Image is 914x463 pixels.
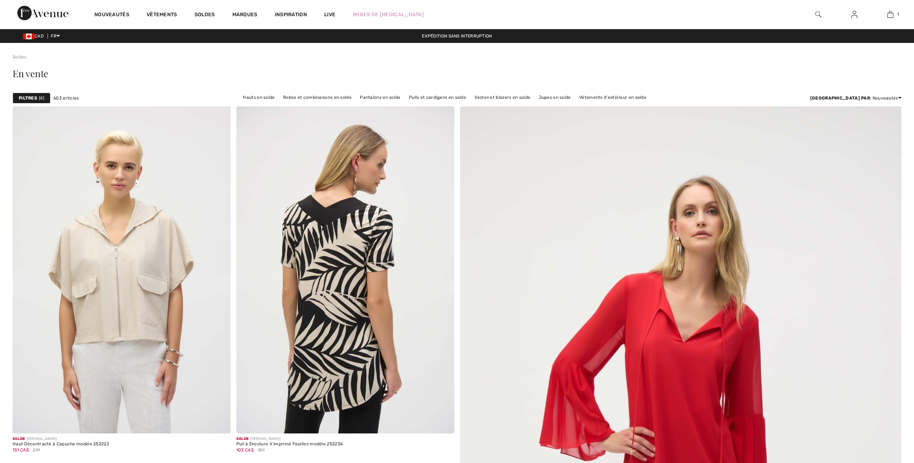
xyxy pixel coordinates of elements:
span: Solde [236,437,249,441]
span: CAD [23,34,46,39]
a: Robes de [MEDICAL_DATA] [353,11,424,18]
a: Se connecter [846,10,863,19]
span: 1 [897,11,899,18]
a: 1 [873,10,908,19]
a: Pantalons en solde [356,93,404,102]
img: recherche [815,10,821,19]
div: : Nouveautés [810,95,901,101]
span: 219 [33,447,40,453]
a: Soldes [195,12,215,19]
span: Solde [13,437,25,441]
div: Haut Décontracté à Capuche modèle 252222 [13,442,109,447]
div: [PERSON_NAME] [236,436,343,442]
span: 131 CA$ [13,447,29,453]
a: Nouveautés [94,12,129,19]
a: Marques [232,12,258,19]
strong: [GEOGRAPHIC_DATA] par [810,96,870,101]
a: Vestes et blazers en solde [471,93,534,102]
a: Vêtements d'extérieur en solde [576,93,650,102]
a: Live [324,11,335,18]
img: 1ère Avenue [17,6,68,20]
img: Haut Décontracté à Capuche modèle 252222. Moonstone [13,106,231,433]
span: Inspiration [275,12,307,19]
a: Robes et combinaisons en solde [280,93,355,102]
a: Pulls et cardigans en solde [405,93,470,102]
img: Mes infos [851,10,857,19]
span: 103 CA$ [236,447,254,453]
a: Pull à Encolure V Imprimé Feuilles modèle 252234. Black/moonstone [236,106,454,433]
img: Mon panier [887,10,893,19]
a: Jupes en solde [535,93,575,102]
span: En vente [13,67,48,80]
span: 159 [258,447,265,453]
a: Vêtements [147,12,177,19]
span: 603 articles [53,95,79,101]
span: 4 [39,95,44,101]
a: Hauts en solde [239,93,278,102]
strong: Filtres [19,95,37,101]
div: Pull à Encolure V Imprimé Feuilles modèle 252234 [236,442,343,447]
img: Canadian Dollar [23,34,35,39]
span: FR [51,34,60,39]
a: Soldes [13,54,27,59]
div: [PERSON_NAME] [13,436,109,442]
